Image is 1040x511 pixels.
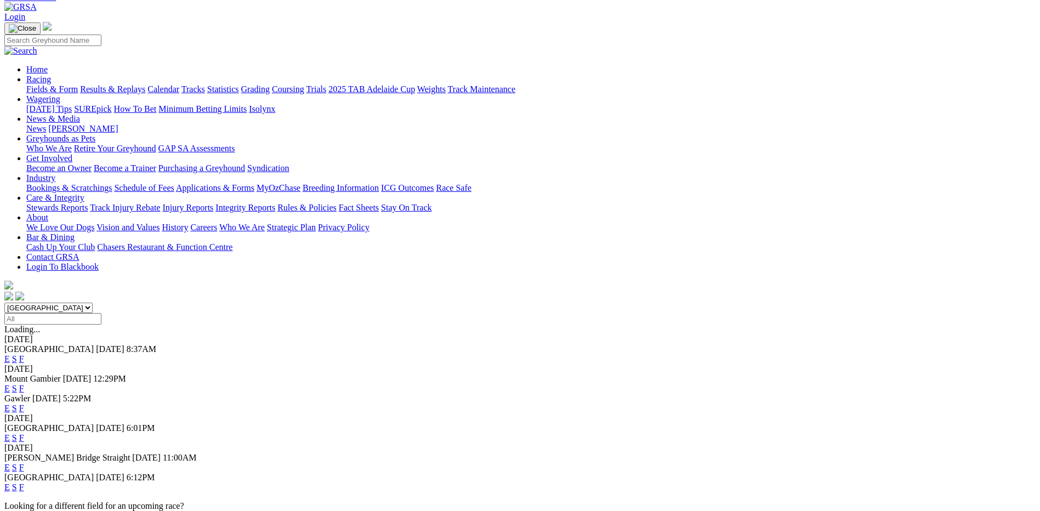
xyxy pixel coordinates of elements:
a: Bar & Dining [26,232,75,242]
a: Coursing [272,84,304,94]
a: About [26,213,48,222]
a: News [26,124,46,133]
div: News & Media [26,124,1036,134]
a: Tracks [181,84,205,94]
div: About [26,223,1036,232]
img: logo-grsa-white.png [4,281,13,289]
a: History [162,223,188,232]
a: Stewards Reports [26,203,88,212]
a: S [12,482,17,492]
span: 8:37AM [127,344,156,354]
a: ICG Outcomes [381,183,434,192]
a: Cash Up Your Club [26,242,95,252]
a: Who We Are [219,223,265,232]
a: Contact GRSA [26,252,79,262]
img: facebook.svg [4,292,13,300]
a: F [19,463,24,472]
img: twitter.svg [15,292,24,300]
span: Gawler [4,394,30,403]
span: Loading... [4,325,40,334]
a: Racing [26,75,51,84]
span: [GEOGRAPHIC_DATA] [4,344,94,354]
img: logo-grsa-white.png [43,22,52,31]
a: Results & Replays [80,84,145,94]
span: 6:12PM [127,473,155,482]
a: News & Media [26,114,80,123]
a: Schedule of Fees [114,183,174,192]
a: S [12,433,17,442]
a: GAP SA Assessments [158,144,235,153]
a: Isolynx [249,104,275,113]
a: E [4,463,10,472]
a: Wagering [26,94,60,104]
a: 2025 TAB Adelaide Cup [328,84,415,94]
a: [PERSON_NAME] [48,124,118,133]
div: Get Involved [26,163,1036,173]
a: F [19,404,24,413]
a: Privacy Policy [318,223,370,232]
a: F [19,354,24,364]
a: Minimum Betting Limits [158,104,247,113]
a: Purchasing a Greyhound [158,163,245,173]
span: [DATE] [132,453,161,462]
a: Grading [241,84,270,94]
a: S [12,354,17,364]
a: Statistics [207,84,239,94]
a: E [4,482,10,492]
span: 12:29PM [93,374,126,383]
img: Close [9,24,36,33]
a: Track Injury Rebate [90,203,160,212]
a: F [19,384,24,393]
a: Syndication [247,163,289,173]
a: Vision and Values [96,223,160,232]
a: Careers [190,223,217,232]
span: [GEOGRAPHIC_DATA] [4,423,94,433]
a: Home [26,65,48,74]
img: Search [4,46,37,56]
a: Bookings & Scratchings [26,183,112,192]
a: Login To Blackbook [26,262,99,271]
div: Greyhounds as Pets [26,144,1036,154]
div: [DATE] [4,334,1036,344]
a: Weights [417,84,446,94]
a: F [19,433,24,442]
span: 6:01PM [127,423,155,433]
a: Breeding Information [303,183,379,192]
a: Fact Sheets [339,203,379,212]
a: E [4,433,10,442]
a: We Love Our Dogs [26,223,94,232]
span: [PERSON_NAME] Bridge Straight [4,453,130,462]
a: SUREpick [74,104,111,113]
span: [DATE] [32,394,61,403]
a: S [12,384,17,393]
a: Integrity Reports [215,203,275,212]
a: E [4,384,10,393]
a: Strategic Plan [267,223,316,232]
a: Stay On Track [381,203,431,212]
a: Fields & Form [26,84,78,94]
a: How To Bet [114,104,157,113]
span: 5:22PM [63,394,92,403]
div: [DATE] [4,443,1036,453]
a: Greyhounds as Pets [26,134,95,143]
div: Bar & Dining [26,242,1036,252]
a: Login [4,12,25,21]
div: [DATE] [4,364,1036,374]
a: S [12,463,17,472]
a: F [19,482,24,492]
a: Care & Integrity [26,193,84,202]
a: Who We Are [26,144,72,153]
span: [DATE] [96,423,124,433]
a: [DATE] Tips [26,104,72,113]
a: E [4,404,10,413]
span: [GEOGRAPHIC_DATA] [4,473,94,482]
a: Chasers Restaurant & Function Centre [97,242,232,252]
p: Looking for a different field for an upcoming race? [4,501,1036,511]
button: Toggle navigation [4,22,41,35]
span: [DATE] [96,344,124,354]
div: Industry [26,183,1036,193]
span: [DATE] [63,374,92,383]
span: 11:00AM [163,453,197,462]
a: Industry [26,173,55,183]
a: Calendar [147,84,179,94]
